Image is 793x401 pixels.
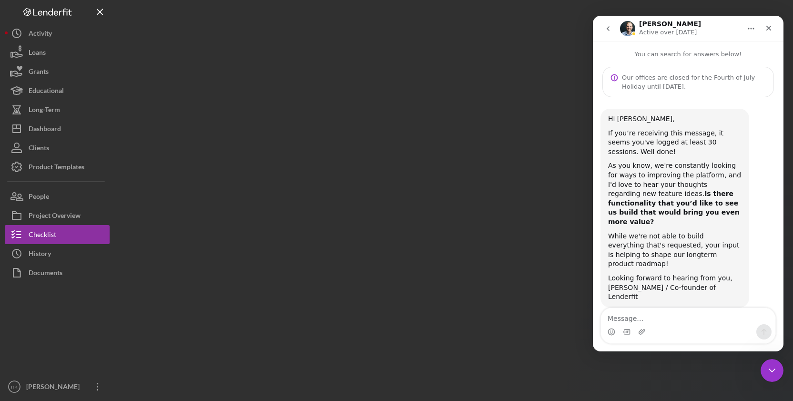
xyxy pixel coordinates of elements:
button: HK[PERSON_NAME] [5,377,110,396]
button: Product Templates [5,157,110,176]
button: Long-Term [5,100,110,119]
div: People [29,187,49,208]
button: Checklist [5,225,110,244]
div: Loans [29,43,46,64]
div: Long-Term [29,100,60,122]
button: Grants [5,62,110,81]
div: Clients [29,138,49,160]
button: People [5,187,110,206]
div: Product Templates [29,157,84,179]
div: Documents [29,263,62,285]
iframe: Intercom live chat [761,359,783,382]
button: Project Overview [5,206,110,225]
button: Loans [5,43,110,62]
button: Documents [5,263,110,282]
button: Educational [5,81,110,100]
div: Checklist [29,225,56,247]
div: [PERSON_NAME] [24,377,86,399]
div: History [29,244,51,266]
text: HK [11,384,18,390]
div: Educational [29,81,64,103]
button: Clients [5,138,110,157]
button: Activity [5,24,110,43]
div: Dashboard [29,119,61,141]
button: History [5,244,110,263]
div: Activity [29,24,52,45]
div: Grants [29,62,49,83]
iframe: Intercom live chat [593,16,783,351]
div: Project Overview [29,206,81,227]
button: Dashboard [5,119,110,138]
